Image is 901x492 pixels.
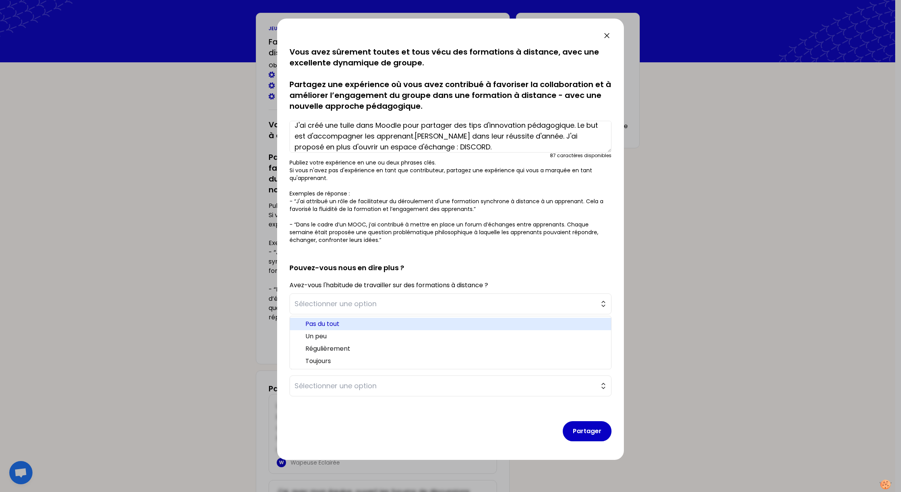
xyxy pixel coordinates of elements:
[305,332,605,341] span: Un peu
[305,319,605,329] span: Pas du tout
[289,159,612,244] p: Publiez votre expérience en une ou deux phrases clés. Si vous n'avez pas d'expérience en tant que...
[295,298,596,309] span: Sélectionner une option
[289,281,488,290] label: Avez-vous l'habitude de travailler sur des formations à distance ?
[289,316,612,369] ul: Sélectionner une option
[305,344,605,353] span: Régulièrement
[289,121,612,153] textarea: J'ai créé une tuile dans Moodle pour partager des tips d'innovation pédagogique. Le but est d'acc...
[289,293,612,314] button: Sélectionner une option
[295,381,596,391] span: Sélectionner une option
[305,357,605,366] span: Toujours
[550,153,612,159] div: 87 caractères disponibles
[563,421,612,441] button: Partager
[289,375,612,396] button: Sélectionner une option
[289,46,612,111] p: Vous avez sûrement toutes et tous vécu des formations à distance, avec une excellente dynamique d...
[289,250,612,273] h2: Pouvez-vous nous en dire plus ?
